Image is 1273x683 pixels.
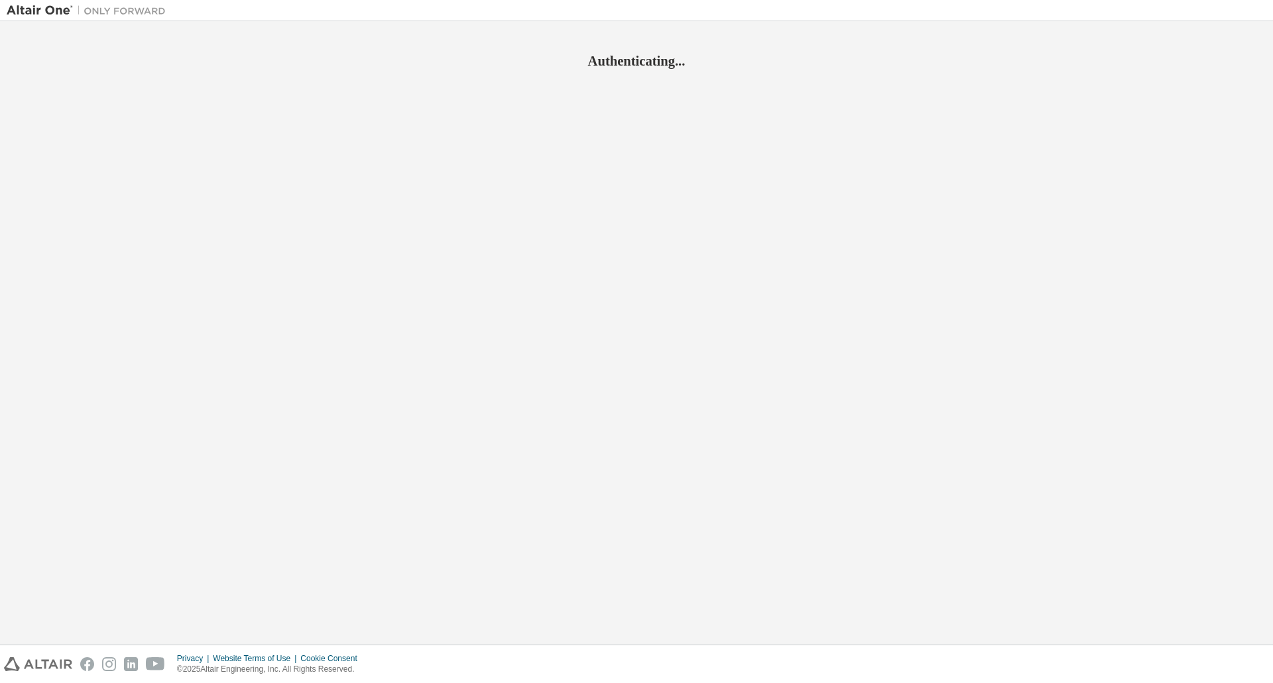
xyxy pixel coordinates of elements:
div: Privacy [177,653,213,664]
img: Altair One [7,4,172,17]
img: facebook.svg [80,657,94,671]
p: © 2025 Altair Engineering, Inc. All Rights Reserved. [177,664,365,675]
img: linkedin.svg [124,657,138,671]
img: youtube.svg [146,657,165,671]
img: instagram.svg [102,657,116,671]
div: Website Terms of Use [213,653,300,664]
img: altair_logo.svg [4,657,72,671]
div: Cookie Consent [300,653,365,664]
h2: Authenticating... [7,52,1266,70]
